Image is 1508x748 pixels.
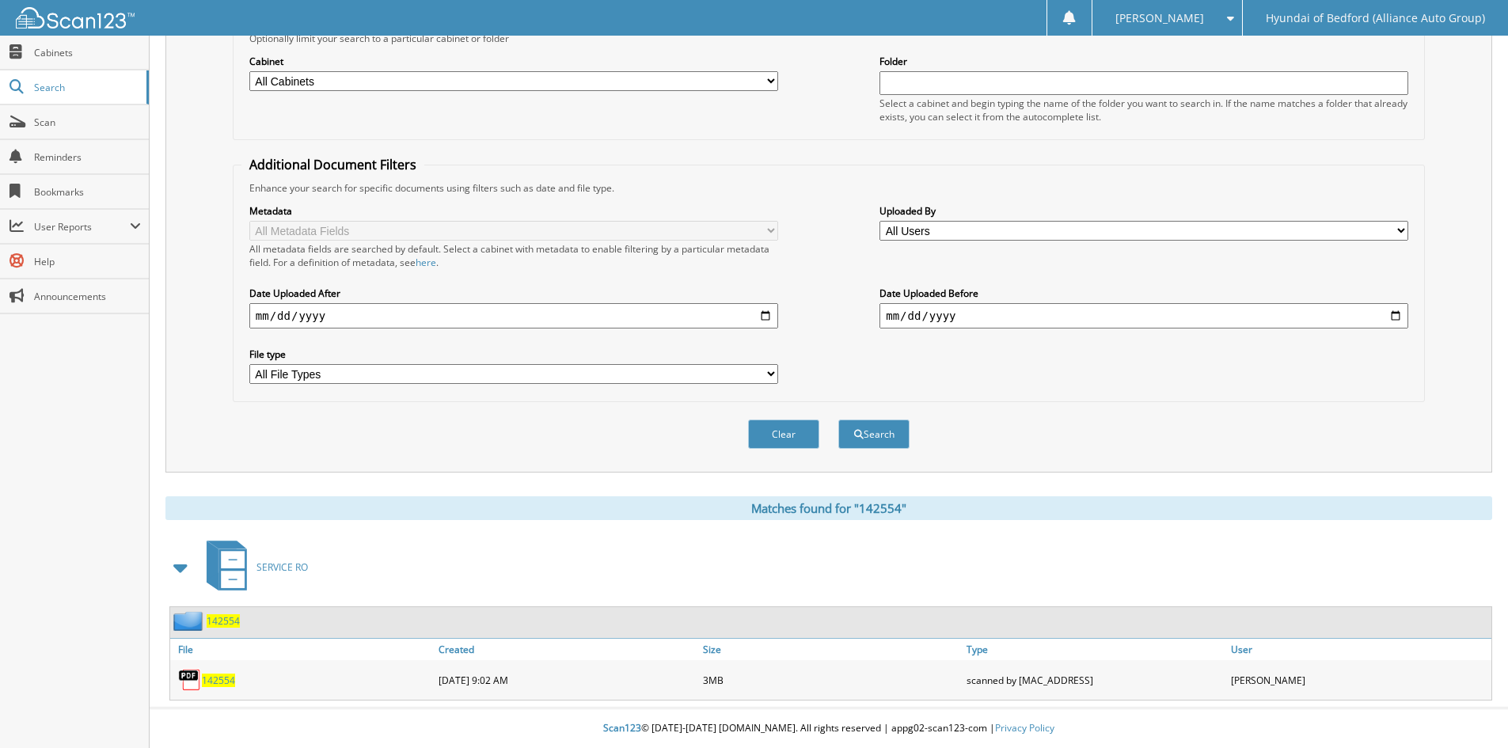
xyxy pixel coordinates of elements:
div: scanned by [MAC_ADDRESS] [963,664,1227,696]
a: SERVICE RO [197,536,308,598]
label: Date Uploaded After [249,287,778,300]
img: scan123-logo-white.svg [16,7,135,28]
span: Scan123 [603,721,641,735]
iframe: Chat Widget [1429,672,1508,748]
div: Matches found for "142554" [165,496,1492,520]
img: folder2.png [173,611,207,631]
label: Uploaded By [879,204,1408,218]
span: Cabinets [34,46,141,59]
div: 3MB [699,664,963,696]
label: Cabinet [249,55,778,68]
input: start [249,303,778,328]
button: Clear [748,420,819,449]
label: Date Uploaded Before [879,287,1408,300]
input: end [879,303,1408,328]
span: User Reports [34,220,130,234]
a: User [1227,639,1491,660]
a: Privacy Policy [995,721,1054,735]
div: [DATE] 9:02 AM [435,664,699,696]
div: Select a cabinet and begin typing the name of the folder you want to search in. If the name match... [879,97,1408,123]
span: Hyundai of Bedford (Alliance Auto Group) [1266,13,1485,23]
a: Size [699,639,963,660]
img: PDF.png [178,668,202,692]
a: 142554 [207,614,240,628]
a: File [170,639,435,660]
div: Optionally limit your search to a particular cabinet or folder [241,32,1416,45]
a: Created [435,639,699,660]
span: Bookmarks [34,185,141,199]
div: Enhance your search for specific documents using filters such as date and file type. [241,181,1416,195]
span: Help [34,255,141,268]
span: Scan [34,116,141,129]
span: Announcements [34,290,141,303]
label: Metadata [249,204,778,218]
div: © [DATE]-[DATE] [DOMAIN_NAME]. All rights reserved | appg02-scan123-com | [150,709,1508,748]
a: here [416,256,436,269]
legend: Additional Document Filters [241,156,424,173]
span: [PERSON_NAME] [1115,13,1204,23]
button: Search [838,420,910,449]
div: All metadata fields are searched by default. Select a cabinet with metadata to enable filtering b... [249,242,778,269]
span: SERVICE RO [256,560,308,574]
a: Type [963,639,1227,660]
span: Search [34,81,139,94]
div: [PERSON_NAME] [1227,664,1491,696]
label: Folder [879,55,1408,68]
a: 142554 [202,674,235,687]
span: Reminders [34,150,141,164]
label: File type [249,347,778,361]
